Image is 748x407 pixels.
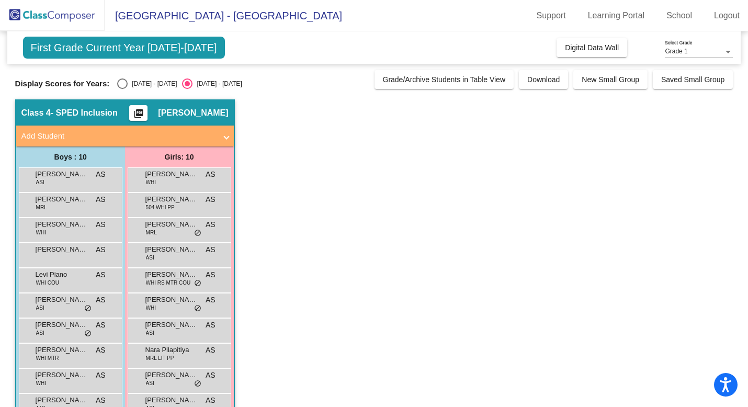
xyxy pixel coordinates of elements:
span: do_not_disturb_alt [194,279,201,288]
span: Levi Piano [36,269,88,280]
span: AS [96,244,106,255]
span: ASI [146,254,154,262]
span: AS [206,370,216,381]
span: Display Scores for Years: [15,79,110,88]
span: AS [206,194,216,205]
a: School [658,7,700,24]
button: Digital Data Wall [557,38,627,57]
span: AS [96,169,106,180]
span: [PERSON_NAME] [145,219,198,230]
span: do_not_disturb_alt [194,380,201,388]
span: ASI [146,329,154,337]
span: [PERSON_NAME] [36,295,88,305]
span: [GEOGRAPHIC_DATA] - [GEOGRAPHIC_DATA] [105,7,342,24]
div: Boys : 10 [16,146,125,167]
span: [PERSON_NAME] [145,320,198,330]
span: Grade/Archive Students in Table View [383,75,506,84]
span: Grade 1 [665,48,687,55]
span: [PERSON_NAME] [145,269,198,280]
span: AS [96,219,106,230]
span: [PERSON_NAME] [36,370,88,380]
span: [PERSON_NAME] [145,295,198,305]
span: [PERSON_NAME] [145,244,198,255]
span: Digital Data Wall [565,43,619,52]
mat-panel-title: Add Student [21,130,216,142]
a: Learning Portal [580,7,653,24]
span: WHI [36,379,46,387]
span: ASI [36,304,44,312]
span: [PERSON_NAME] [36,395,88,405]
span: [PERSON_NAME] [145,395,198,405]
span: AS [206,395,216,406]
button: Print Students Details [129,105,148,121]
span: do_not_disturb_alt [194,304,201,313]
span: 504 WHI PP [146,203,175,211]
span: AS [206,169,216,180]
button: Download [519,70,568,89]
span: WHI [36,229,46,236]
span: AS [96,395,106,406]
span: do_not_disturb_alt [84,304,92,313]
span: [PERSON_NAME] [36,169,88,179]
span: ASI [36,329,44,337]
span: Saved Small Group [661,75,724,84]
mat-radio-group: Select an option [117,78,242,89]
span: AS [206,219,216,230]
span: WHI MTR [36,354,59,362]
span: AS [206,295,216,306]
span: WHI [146,304,156,312]
span: MRL LIT PP [146,354,174,362]
span: MRL [36,203,47,211]
span: AS [206,320,216,331]
span: - SPED Inclusion [51,108,118,118]
span: WHI [146,178,156,186]
span: AS [96,194,106,205]
span: [PERSON_NAME] [158,108,228,118]
span: AS [96,320,106,331]
span: WHI COU [36,279,59,287]
a: Support [528,7,574,24]
span: ASI [36,178,44,186]
span: AS [96,295,106,306]
span: AS [206,269,216,280]
button: New Small Group [573,70,648,89]
span: [PERSON_NAME] [145,370,198,380]
div: Girls: 10 [125,146,234,167]
span: Class 4 [21,108,51,118]
span: Nara Pilapitiya [145,345,198,355]
button: Grade/Archive Students in Table View [375,70,514,89]
a: Logout [706,7,748,24]
span: [PERSON_NAME] [36,194,88,205]
span: [PERSON_NAME] [36,244,88,255]
span: [PERSON_NAME] [36,345,88,355]
span: Download [527,75,560,84]
span: AS [96,269,106,280]
span: AS [206,244,216,255]
span: [PERSON_NAME] [PERSON_NAME] [36,320,88,330]
span: MRL [146,229,157,236]
mat-expansion-panel-header: Add Student [16,126,234,146]
span: WHI RS MTR COU [146,279,191,287]
span: [PERSON_NAME] [145,169,198,179]
span: AS [96,345,106,356]
span: do_not_disturb_alt [194,229,201,238]
div: [DATE] - [DATE] [128,79,177,88]
span: New Small Group [582,75,639,84]
span: [PERSON_NAME] [145,194,198,205]
span: do_not_disturb_alt [84,330,92,338]
span: First Grade Current Year [DATE]-[DATE] [23,37,225,59]
button: Saved Small Group [653,70,733,89]
span: AS [206,345,216,356]
mat-icon: picture_as_pdf [132,108,145,123]
span: AS [96,370,106,381]
span: ASI [146,379,154,387]
div: [DATE] - [DATE] [192,79,242,88]
span: [PERSON_NAME] [36,219,88,230]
